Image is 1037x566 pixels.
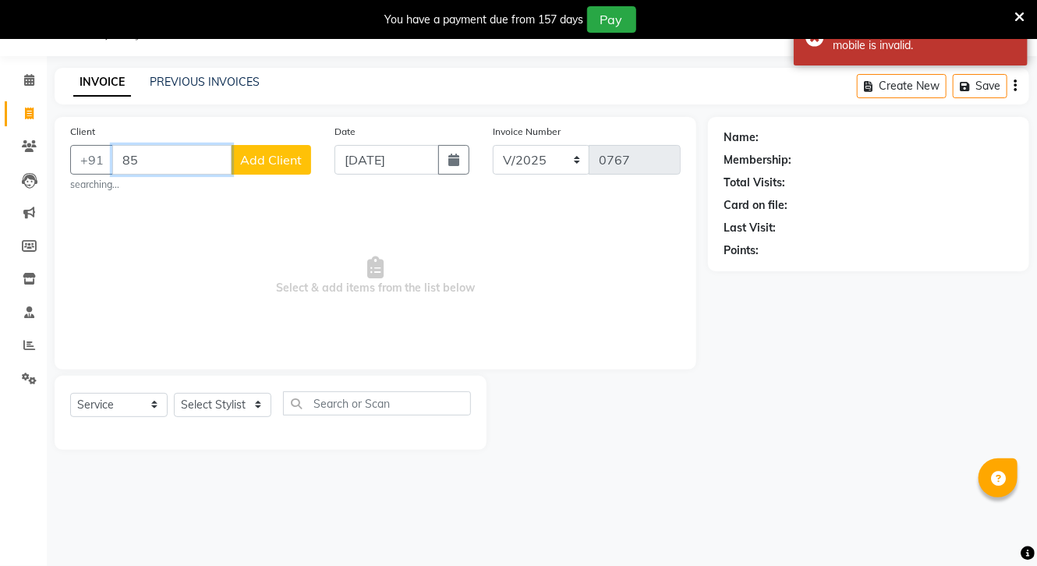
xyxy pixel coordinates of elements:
[857,74,947,98] button: Create New
[334,125,356,139] label: Date
[240,152,302,168] span: Add Client
[724,242,759,259] div: Points:
[385,12,584,28] div: You have a payment due from 157 days
[70,178,311,192] small: searching...
[724,220,776,236] div: Last Visit:
[724,152,791,168] div: Membership:
[150,75,260,89] a: PREVIOUS INVOICES
[833,37,1016,54] div: mobile is invalid.
[587,6,636,33] button: Pay
[724,129,759,146] div: Name:
[953,74,1007,98] button: Save
[70,198,681,354] span: Select & add items from the list below
[73,69,131,97] a: INVOICE
[283,391,471,416] input: Search or Scan
[112,145,232,175] input: Search by Name/Mobile/Email/Code
[724,175,785,191] div: Total Visits:
[493,125,561,139] label: Invoice Number
[70,145,114,175] button: +91
[231,145,311,175] button: Add Client
[70,125,95,139] label: Client
[724,197,787,214] div: Card on file:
